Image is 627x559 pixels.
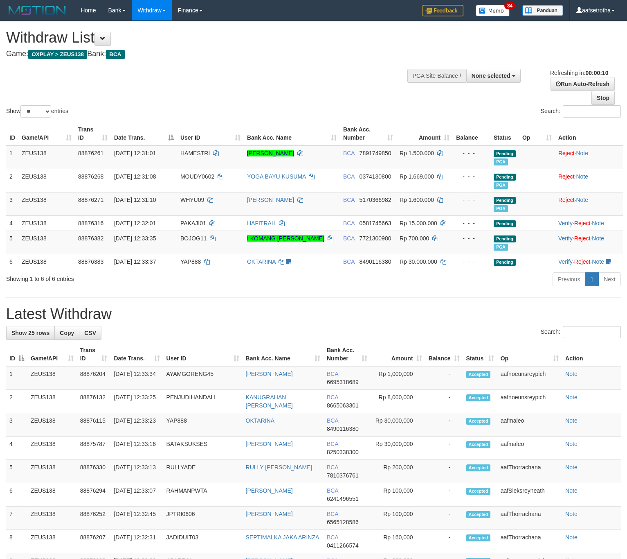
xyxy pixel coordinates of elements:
a: Next [598,272,621,286]
td: [DATE] 12:32:45 [110,507,163,530]
td: 2 [6,390,27,413]
div: - - - [456,258,487,266]
span: Copy 6241496551 to clipboard [327,496,359,502]
td: 2 [6,169,18,192]
td: 4 [6,215,18,231]
a: [PERSON_NAME] [247,150,294,156]
span: BCA [327,487,338,494]
span: BCA [327,534,338,541]
span: Rp 30.000.000 [400,258,437,265]
td: RAHMANPWTA [163,483,243,507]
span: BCA [327,441,338,447]
span: PAKAJI01 [180,220,206,226]
th: Bank Acc. Number: activate to sort column ascending [340,122,396,145]
span: BCA [327,394,338,401]
span: BCA [343,220,355,226]
td: PENJUDIHANDALL [163,390,243,413]
th: User ID: activate to sort column ascending [163,343,243,366]
th: Date Trans.: activate to sort column ascending [110,343,163,366]
span: Pending [494,150,516,157]
th: Date Trans.: activate to sort column descending [111,122,177,145]
img: panduan.png [522,5,563,16]
td: Rp 100,000 [371,507,425,530]
td: RULLYADE [163,460,243,483]
a: YOGA BAYU KUSUMA [247,173,306,180]
select: Showentries [20,105,51,118]
th: ID [6,122,18,145]
th: Action [562,343,621,366]
a: OKTARINA [247,258,276,265]
span: Accepted [466,511,491,518]
span: [DATE] 12:31:08 [114,173,156,180]
a: CSV [79,326,101,340]
div: - - - [456,149,487,157]
span: CSV [84,330,96,336]
td: ZEUS138 [18,231,75,254]
span: Copy 6695318689 to clipboard [327,379,359,385]
td: 7 [6,507,27,530]
span: 88876382 [78,235,103,242]
input: Search: [563,105,621,118]
h4: Game: Bank: [6,50,410,58]
span: Accepted [466,371,491,378]
td: [DATE] 12:33:07 [110,483,163,507]
a: Note [592,258,604,265]
a: KANUGRAHAN [PERSON_NAME] [246,394,293,409]
a: Note [576,197,588,203]
td: [DATE] 12:33:13 [110,460,163,483]
span: BCA [343,150,355,156]
span: Pending [494,259,516,266]
a: Verify [558,220,573,226]
td: 3 [6,192,18,215]
a: RULLY [PERSON_NAME] [246,464,312,471]
span: Copy 7721300980 to clipboard [360,235,391,242]
span: Copy 0411266574 to clipboard [327,542,359,549]
td: · · [555,254,623,269]
span: Copy 8490116380 to clipboard [360,258,391,265]
th: Trans ID: activate to sort column ascending [77,343,111,366]
span: Copy [60,330,74,336]
span: BCA [106,50,124,59]
td: ZEUS138 [27,437,77,460]
td: ZEUS138 [27,530,77,553]
a: Reject [574,220,591,226]
a: Note [565,534,578,541]
span: Accepted [466,464,491,471]
span: 88876383 [78,258,103,265]
th: Action [555,122,623,145]
span: Marked by aafnoeunsreypich [494,205,508,212]
td: 4 [6,437,27,460]
th: User ID: activate to sort column ascending [177,122,244,145]
td: [DATE] 12:32:31 [110,530,163,553]
div: - - - [456,234,487,242]
span: 34 [504,2,515,9]
td: Rp 100,000 [371,483,425,507]
th: Op: activate to sort column ascending [519,122,555,145]
td: Rp 30,000,000 [371,437,425,460]
span: Accepted [466,394,491,401]
span: Pending [494,174,516,181]
span: Refreshing in: [550,70,608,76]
td: - [425,390,463,413]
span: [DATE] 12:32:01 [114,220,156,226]
span: Pending [494,220,516,227]
td: · [555,145,623,169]
img: Button%20Memo.svg [476,5,510,16]
a: Copy [54,326,79,340]
td: 6 [6,254,18,269]
a: Reject [574,258,591,265]
span: Rp 1.669.000 [400,173,434,180]
span: BCA [327,464,338,471]
label: Show entries [6,105,68,118]
img: Feedback.jpg [422,5,463,16]
a: Reject [558,173,575,180]
div: - - - [456,219,487,227]
label: Search: [541,105,621,118]
td: aafmaleo [497,437,562,460]
span: Marked by aafnoeunsreypich [494,158,508,165]
td: 6 [6,483,27,507]
a: Note [565,394,578,401]
span: Accepted [466,534,491,541]
td: 88876330 [77,460,111,483]
td: - [425,507,463,530]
